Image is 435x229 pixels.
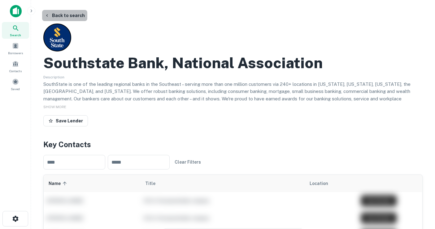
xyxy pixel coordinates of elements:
[11,86,20,91] span: Saved
[10,33,21,37] span: Search
[43,105,66,109] span: SHOW MORE
[43,139,423,150] h4: Key Contacts
[43,54,323,72] h2: Southstate Bank, National Association
[2,40,29,57] a: Borrowers
[2,76,29,93] a: Saved
[43,115,88,126] button: Save Lender
[172,156,203,168] button: Clear Filters
[2,22,29,39] a: Search
[404,179,435,209] iframe: Chat Widget
[9,68,22,73] span: Contacts
[43,81,423,124] p: SouthState is one of the leading regional banks in the Southeast – serving more than one million ...
[8,51,23,55] span: Borrowers
[10,5,22,17] img: capitalize-icon.png
[43,75,64,79] span: Description
[42,10,87,21] button: Back to search
[2,58,29,75] a: Contacts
